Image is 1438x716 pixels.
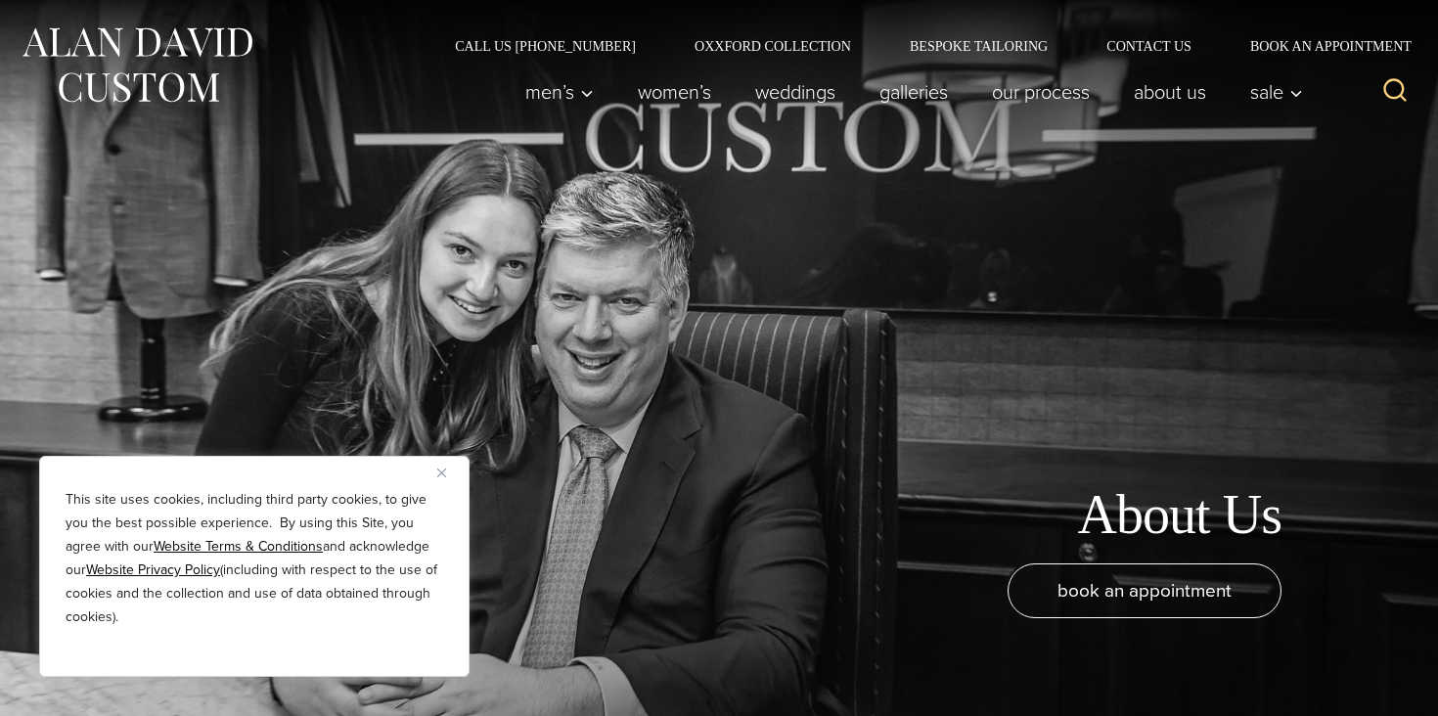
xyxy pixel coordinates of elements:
button: Close [437,461,461,484]
span: Men’s [525,82,594,102]
a: Contact Us [1077,39,1221,53]
button: View Search Form [1371,68,1418,115]
h1: About Us [1077,482,1281,548]
img: Alan David Custom [20,22,254,109]
a: weddings [734,72,858,112]
a: Galleries [858,72,970,112]
a: book an appointment [1008,563,1281,618]
nav: Primary Navigation [504,72,1314,112]
p: This site uses cookies, including third party cookies, to give you the best possible experience. ... [66,488,443,629]
a: Website Privacy Policy [86,559,220,580]
a: About Us [1112,72,1229,112]
a: Women’s [616,72,734,112]
a: Book an Appointment [1221,39,1418,53]
nav: Secondary Navigation [426,39,1418,53]
a: Oxxford Collection [665,39,880,53]
a: Our Process [970,72,1112,112]
a: Bespoke Tailoring [880,39,1077,53]
span: Sale [1250,82,1303,102]
a: Call Us [PHONE_NUMBER] [426,39,665,53]
a: Website Terms & Conditions [154,536,323,557]
span: book an appointment [1057,576,1232,604]
img: Close [437,469,446,477]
